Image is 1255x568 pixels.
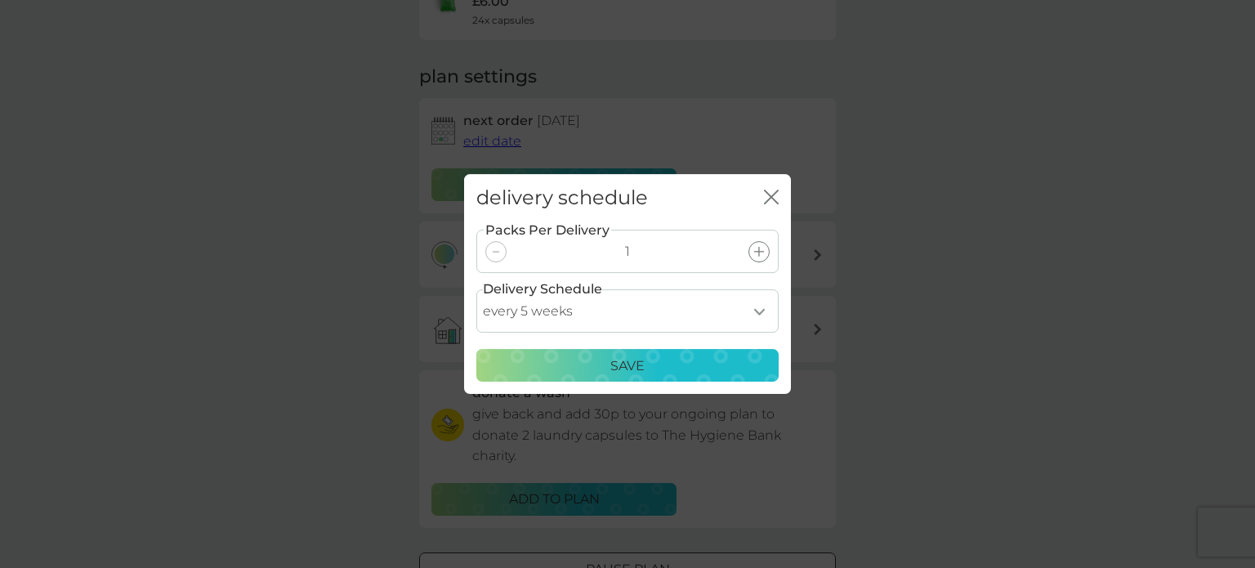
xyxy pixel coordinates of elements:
label: Delivery Schedule [483,279,602,300]
button: Save [476,349,779,382]
h2: delivery schedule [476,186,648,210]
button: close [764,190,779,207]
p: 1 [625,241,630,262]
p: Save [610,356,645,377]
label: Packs Per Delivery [484,220,611,241]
